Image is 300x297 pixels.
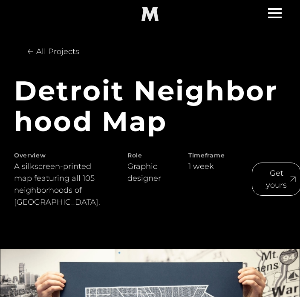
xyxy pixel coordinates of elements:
a: All Projects [28,41,96,62]
nav: menu [260,0,289,26]
div: Get yours [262,167,290,191]
p: 1 week [188,160,214,172]
img: "M" logo [141,7,159,21]
p: A silkscreen-printed map featuring all 105 neighborhoods of [GEOGRAPHIC_DATA]. [14,160,100,208]
h1: Timeframe [188,150,225,160]
div: All Projects [33,46,83,57]
h2: Overview [14,150,100,160]
h1: Role [127,150,161,160]
img: Arrow pointing left [28,49,33,54]
div: Graphic designer [127,160,161,184]
h1: Detroit Neighborhood Map [14,75,286,137]
a: home [136,0,164,28]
